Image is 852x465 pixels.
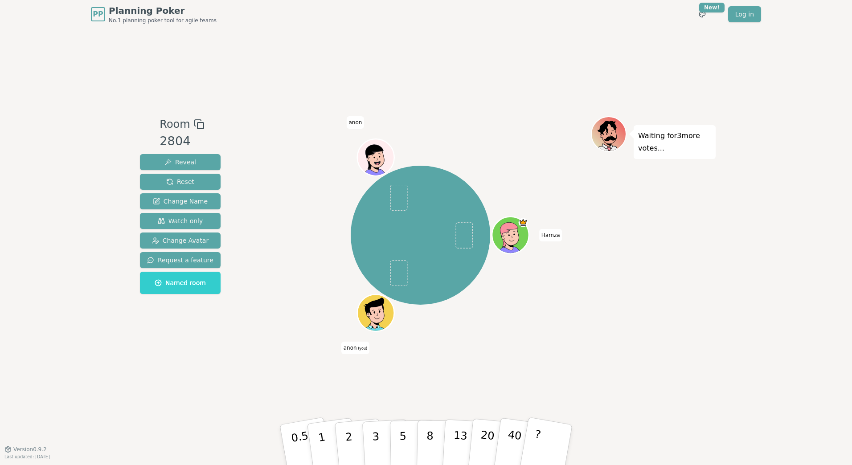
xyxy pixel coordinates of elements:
[638,130,711,155] p: Waiting for 3 more votes...
[346,116,364,129] span: Click to change your name
[140,232,221,249] button: Change Avatar
[4,454,50,459] span: Last updated: [DATE]
[152,236,209,245] span: Change Avatar
[160,116,190,132] span: Room
[93,9,103,20] span: PP
[140,272,221,294] button: Named room
[164,158,196,167] span: Reveal
[153,197,208,206] span: Change Name
[155,278,206,287] span: Named room
[109,4,217,17] span: Planning Poker
[728,6,761,22] a: Log in
[166,177,194,186] span: Reset
[13,446,47,453] span: Version 0.9.2
[4,446,47,453] button: Version0.9.2
[140,252,221,268] button: Request a feature
[140,193,221,209] button: Change Name
[140,213,221,229] button: Watch only
[160,132,204,151] div: 2804
[140,174,221,190] button: Reset
[518,218,528,227] span: Hamza is the host
[539,229,562,241] span: Click to change your name
[358,296,393,330] button: Click to change your avatar
[694,6,710,22] button: New!
[699,3,725,12] div: New!
[91,4,217,24] a: PPPlanning PokerNo.1 planning poker tool for agile teams
[341,342,369,354] span: Click to change your name
[147,256,213,265] span: Request a feature
[109,17,217,24] span: No.1 planning poker tool for agile teams
[357,347,368,351] span: (you)
[158,216,203,225] span: Watch only
[140,154,221,170] button: Reveal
